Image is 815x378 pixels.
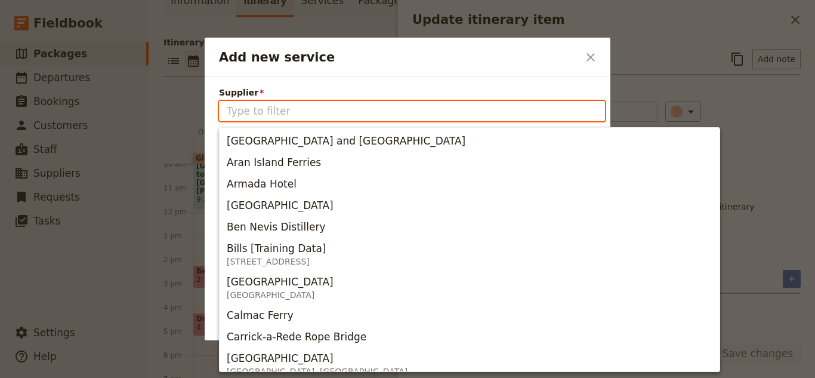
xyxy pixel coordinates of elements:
span: [GEOGRAPHIC_DATA], [GEOGRAPHIC_DATA] [227,365,407,377]
span: [GEOGRAPHIC_DATA] [227,198,334,213]
button: [GEOGRAPHIC_DATA] [220,195,720,216]
button: Ben Nevis Distillery [220,216,720,238]
button: [GEOGRAPHIC_DATA][GEOGRAPHIC_DATA] [220,271,720,305]
button: Armada Hotel [220,173,720,195]
span: Supplier [219,87,605,99]
span: [GEOGRAPHIC_DATA] [227,275,334,289]
span: Armada Hotel [227,177,297,191]
span: [GEOGRAPHIC_DATA] [227,289,334,301]
span: [STREET_ADDRESS] [227,256,326,268]
input: Supplier [227,104,597,118]
span: [GEOGRAPHIC_DATA] [227,351,334,365]
span: Aran Island Ferries [227,155,321,170]
span: Calmac Ferry [227,308,294,322]
button: Carrick-a-Rede Rope Bridge [220,326,720,348]
button: Close dialog [581,47,601,67]
button: [GEOGRAPHIC_DATA] and [GEOGRAPHIC_DATA] [220,130,720,152]
span: [GEOGRAPHIC_DATA] and [GEOGRAPHIC_DATA] [227,134,465,148]
button: Bills [Training Data][STREET_ADDRESS] [220,238,720,271]
span: Carrick-a-Rede Rope Bridge [227,330,366,344]
span: Bills [Training Data] [227,241,326,256]
h2: Add new service [219,48,578,66]
button: Aran Island Ferries [220,152,720,173]
span: Ben Nevis Distillery [227,220,326,234]
button: Calmac Ferry [220,305,720,326]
